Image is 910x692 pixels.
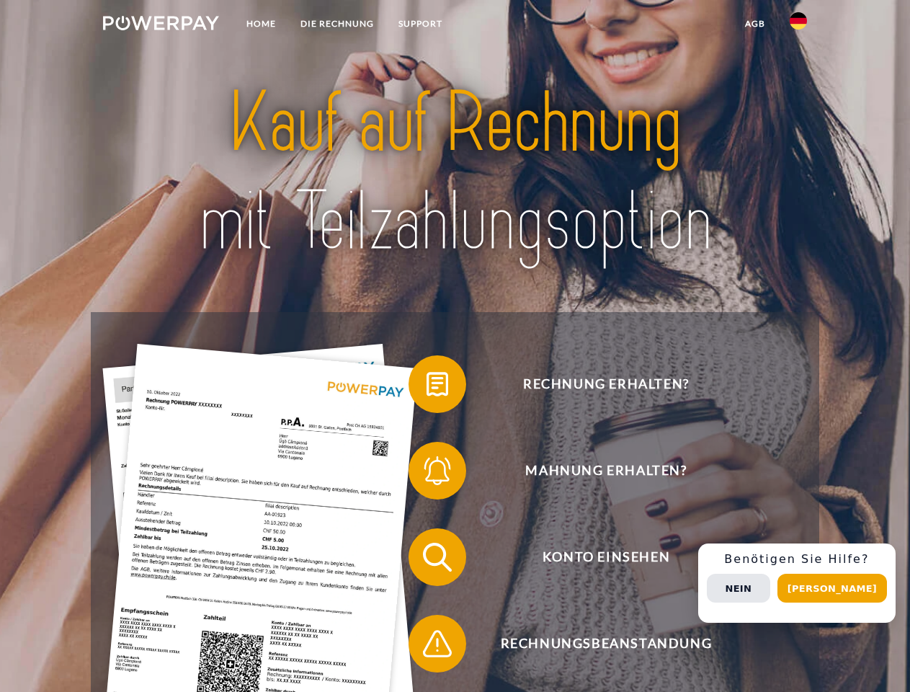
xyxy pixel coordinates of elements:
button: Mahnung erhalten? [409,442,783,500]
span: Rechnung erhalten? [429,355,782,413]
img: qb_search.svg [419,539,455,575]
img: qb_bill.svg [419,366,455,402]
a: DIE RECHNUNG [288,11,386,37]
img: qb_bell.svg [419,453,455,489]
img: qb_warning.svg [419,626,455,662]
a: Home [234,11,288,37]
h3: Benötigen Sie Hilfe? [707,552,887,567]
button: Konto einsehen [409,528,783,586]
span: Konto einsehen [429,528,782,586]
img: de [790,12,807,30]
div: Schnellhilfe [698,544,896,623]
span: Mahnung erhalten? [429,442,782,500]
button: Rechnungsbeanstandung [409,615,783,673]
button: [PERSON_NAME] [777,574,887,603]
img: logo-powerpay-white.svg [103,16,219,30]
img: title-powerpay_de.svg [138,69,772,276]
button: Nein [707,574,770,603]
a: SUPPORT [386,11,455,37]
button: Rechnung erhalten? [409,355,783,413]
a: agb [733,11,777,37]
span: Rechnungsbeanstandung [429,615,782,673]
